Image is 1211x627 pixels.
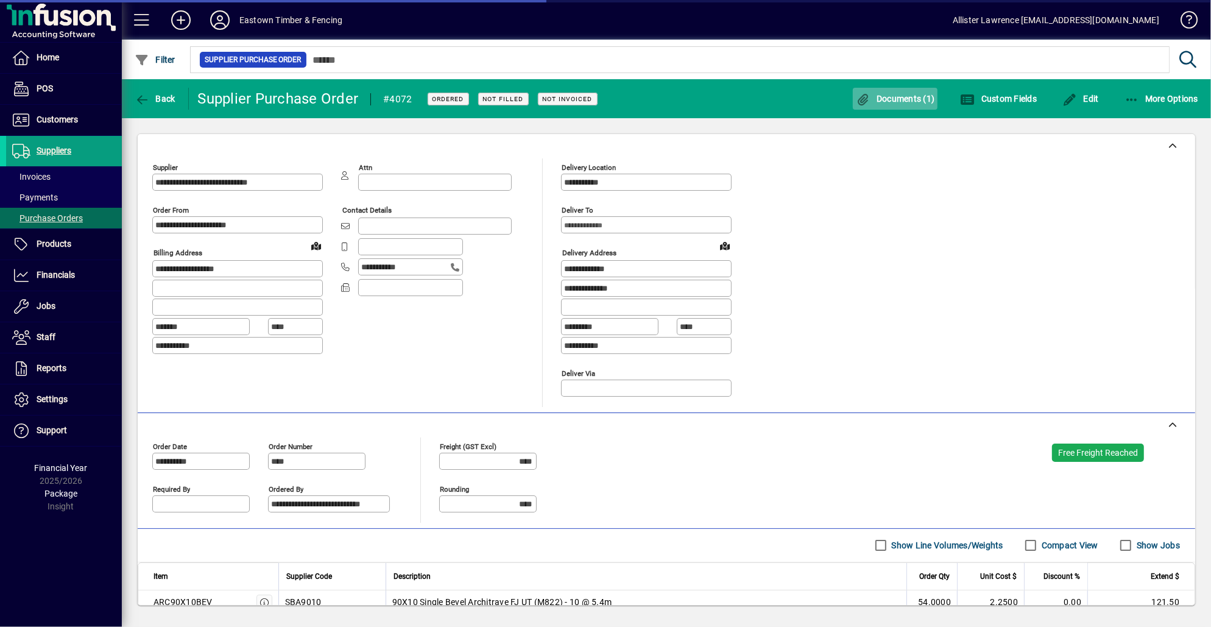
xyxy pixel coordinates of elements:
mat-label: Required by [153,484,190,493]
span: Invoices [12,172,51,182]
span: Supplier Code [286,570,332,583]
span: Purchase Orders [12,213,83,223]
app-page-header-button: Back [122,88,189,110]
span: More Options [1124,94,1199,104]
mat-label: Supplier [153,163,178,172]
mat-label: Ordered by [269,484,303,493]
span: Financials [37,270,75,280]
a: Jobs [6,291,122,322]
span: Payments [12,193,58,202]
span: Financial Year [35,463,88,473]
a: POS [6,74,122,104]
div: Supplier Purchase Order [198,89,359,108]
button: Back [132,88,178,110]
td: 0.00 [1024,590,1087,615]
div: ARC90X10BEV [154,596,213,608]
span: Reports [37,363,66,373]
span: Products [37,239,71,249]
div: Allister Lawrence [EMAIL_ADDRESS][DOMAIN_NAME] [953,10,1159,30]
a: Products [6,229,122,260]
a: Reports [6,353,122,384]
span: Order Qty [919,570,950,583]
button: Add [161,9,200,31]
a: Purchase Orders [6,208,122,228]
span: Free Freight Reached [1058,448,1138,458]
span: Staff [37,332,55,342]
div: #4072 [383,90,412,109]
a: Payments [6,187,122,208]
span: Supplier Purchase Order [205,54,302,66]
span: 90X10 Single Bevel Architrave FJ UT (M822) - 10 @ 5.4m [392,596,612,608]
a: Staff [6,322,122,353]
mat-label: Freight (GST excl) [440,442,496,450]
mat-label: Deliver via [562,369,595,377]
span: Description [394,570,431,583]
span: Edit [1062,94,1099,104]
div: Eastown Timber & Fencing [239,10,342,30]
span: Ordered [432,95,464,103]
span: Filter [135,55,175,65]
button: Documents (1) [853,88,938,110]
mat-label: Deliver To [562,206,593,214]
a: Home [6,43,122,73]
button: Profile [200,9,239,31]
span: Discount % [1043,570,1080,583]
span: Back [135,94,175,104]
span: Support [37,425,67,435]
span: Settings [37,394,68,404]
span: Not Filled [483,95,524,103]
span: Not Invoiced [543,95,593,103]
a: Settings [6,384,122,415]
a: Invoices [6,166,122,187]
td: 121.50 [1087,590,1195,615]
button: Edit [1059,88,1102,110]
mat-label: Attn [359,163,372,172]
button: Filter [132,49,178,71]
a: View on map [715,236,735,255]
mat-label: Rounding [440,484,469,493]
span: Home [37,52,59,62]
button: More Options [1121,88,1202,110]
span: Suppliers [37,146,71,155]
mat-label: Order number [269,442,312,450]
mat-label: Order from [153,206,189,214]
td: 2.2500 [957,590,1024,615]
span: Extend $ [1151,570,1179,583]
td: SBA9010 [278,590,386,615]
span: Customers [37,115,78,124]
label: Compact View [1039,539,1098,551]
label: Show Jobs [1134,539,1180,551]
button: Custom Fields [957,88,1040,110]
td: 54.0000 [906,590,957,615]
mat-label: Order date [153,442,187,450]
a: Customers [6,105,122,135]
a: Support [6,416,122,446]
span: Item [154,570,168,583]
mat-label: Delivery Location [562,163,616,172]
label: Show Line Volumes/Weights [889,539,1003,551]
span: Unit Cost $ [980,570,1017,583]
span: Custom Fields [960,94,1037,104]
span: Jobs [37,301,55,311]
span: Documents (1) [856,94,935,104]
a: View on map [306,236,326,255]
span: Package [44,489,77,498]
a: Knowledge Base [1171,2,1196,42]
span: POS [37,83,53,93]
a: Financials [6,260,122,291]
